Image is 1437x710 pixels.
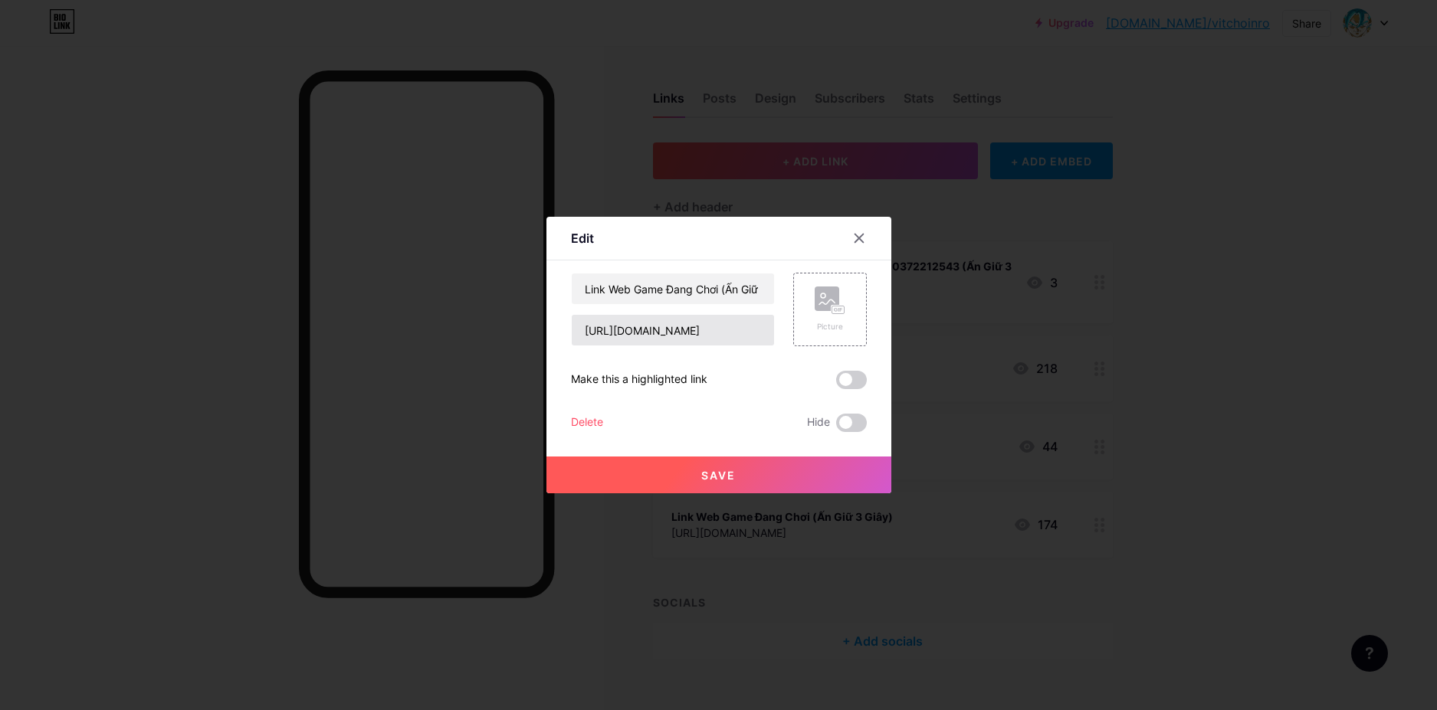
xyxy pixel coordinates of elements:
[572,273,774,304] input: Title
[546,456,891,493] button: Save
[571,229,594,247] div: Edit
[807,414,830,432] span: Hide
[571,371,707,389] div: Make this a highlighted link
[571,414,603,432] div: Delete
[815,321,845,332] div: Picture
[572,315,774,345] input: URL
[701,469,736,482] span: Save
